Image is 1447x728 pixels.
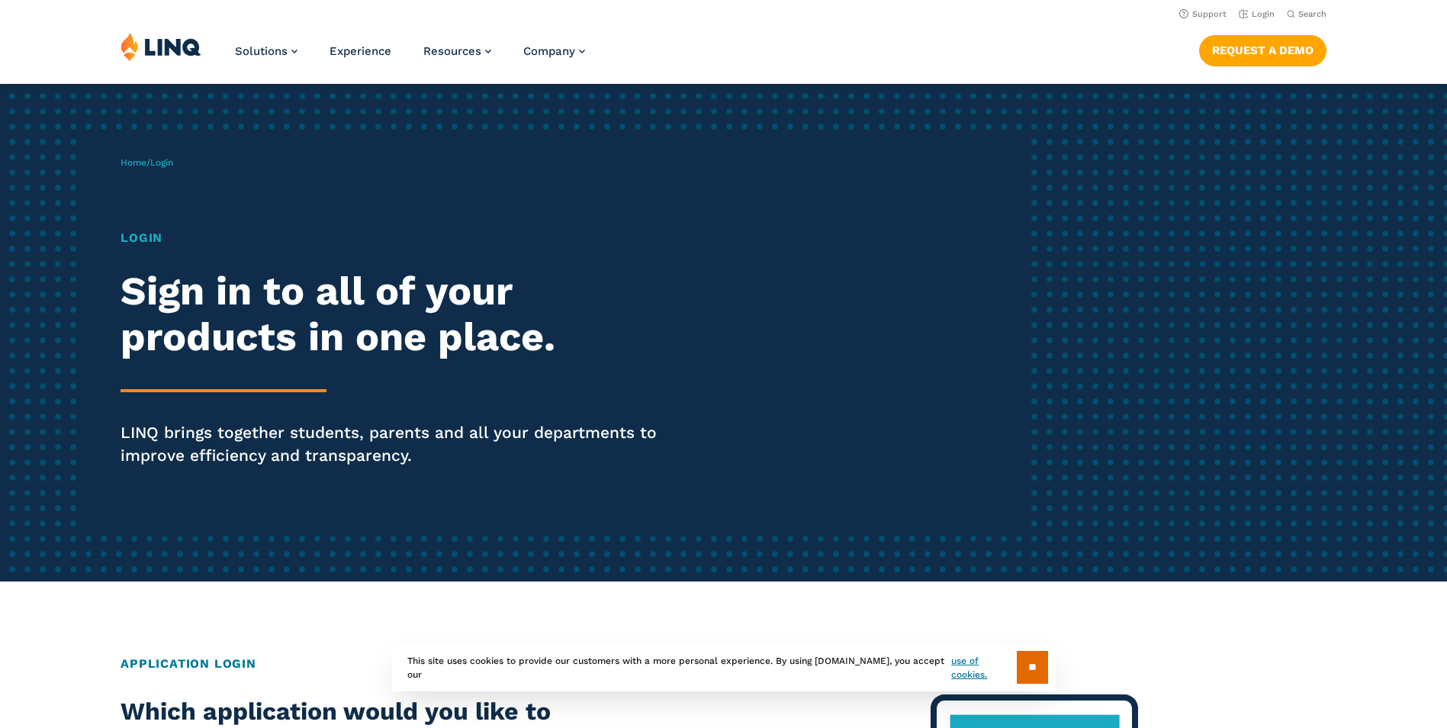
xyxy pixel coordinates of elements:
a: Resources [423,44,491,58]
h2: Sign in to all of your products in one place. [121,269,678,360]
nav: Button Navigation [1199,32,1326,66]
nav: Primary Navigation [235,32,585,82]
span: Solutions [235,44,288,58]
p: LINQ brings together students, parents and all your departments to improve efficiency and transpa... [121,421,678,467]
h2: Application Login [121,655,1326,673]
div: This site uses cookies to provide our customers with a more personal experience. By using [DOMAIN... [392,643,1056,691]
a: Home [121,157,146,168]
a: Experience [330,44,391,58]
a: Request a Demo [1199,35,1326,66]
h1: Login [121,229,678,247]
span: Search [1298,9,1326,19]
button: Open Search Bar [1287,8,1326,20]
a: use of cookies. [951,654,1016,681]
a: Support [1179,9,1227,19]
span: Login [150,157,173,168]
a: Login [1239,9,1275,19]
span: / [121,157,173,168]
span: Company [523,44,575,58]
a: Solutions [235,44,297,58]
img: LINQ | K‑12 Software [121,32,201,61]
span: Resources [423,44,481,58]
a: Company [523,44,585,58]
